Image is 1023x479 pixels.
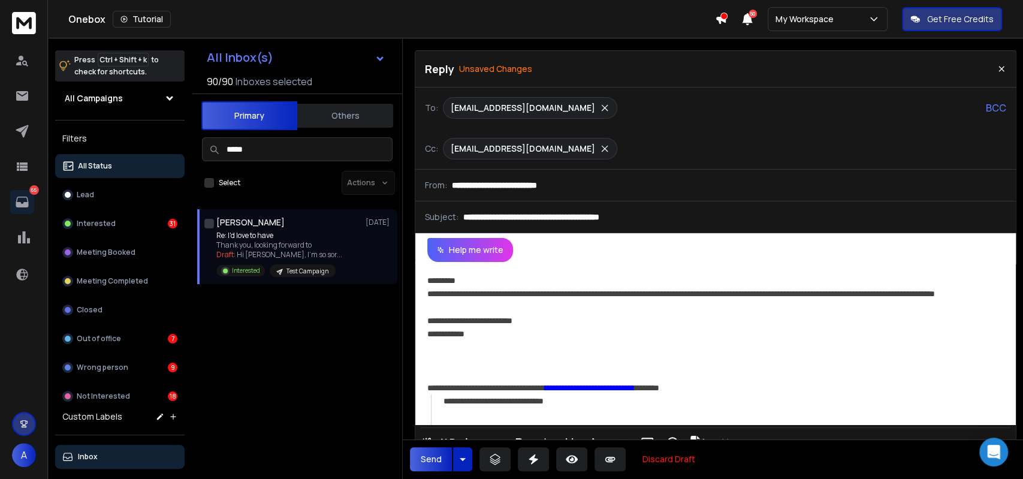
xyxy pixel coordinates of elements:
[77,305,102,315] p: Closed
[425,102,438,114] p: To:
[12,443,36,467] button: A
[62,411,122,423] h3: Custom Labels
[714,430,737,454] button: Code View
[419,430,503,454] button: AI Rephrase
[286,267,328,276] p: Test Campaign
[168,219,177,228] div: 31
[986,101,1006,115] p: BCC
[232,266,260,275] p: Interested
[436,437,490,447] span: AI Rephrase
[168,334,177,344] div: 7
[410,447,452,471] button: Send
[55,183,185,207] button: Lead
[65,92,123,104] h1: All Campaigns
[216,240,342,250] p: Thank you, looking forward to
[77,334,121,344] p: Out of office
[686,430,709,454] button: Signature
[611,430,633,454] button: Insert Link (Ctrl+K)
[201,101,297,130] button: Primary
[77,363,128,372] p: Wrong person
[927,13,994,25] p: Get Free Credits
[216,216,285,228] h1: [PERSON_NAME]
[55,327,185,351] button: Out of office7
[633,447,705,471] button: Discard Draft
[979,438,1008,466] div: Open Intercom Messenger
[902,7,1002,31] button: Get Free Credits
[237,249,342,260] span: Hi [PERSON_NAME], I'm so sor ...
[77,219,116,228] p: Interested
[55,154,185,178] button: All Status
[425,61,454,77] p: Reply
[55,356,185,379] button: Wrong person9
[427,238,513,262] button: Help me write
[98,53,149,67] span: Ctrl + Shift + k
[197,46,395,70] button: All Inbox(s)
[29,185,39,195] p: 65
[55,240,185,264] button: Meeting Booked
[113,11,171,28] button: Tutorial
[216,231,342,240] p: Re: I'd love to have
[749,10,757,18] span: 50
[55,298,185,322] button: Closed
[459,63,532,75] p: Unsaved Changes
[68,11,715,28] div: Onebox
[661,430,684,454] button: Emoticons
[78,452,98,462] p: Inbox
[451,143,595,155] p: [EMAIL_ADDRESS][DOMAIN_NAME]
[55,269,185,293] button: Meeting Completed
[533,430,556,454] button: Italic (Ctrl+I)
[55,86,185,110] button: All Campaigns
[425,143,438,155] p: Cc:
[55,384,185,408] button: Not Interested18
[77,190,94,200] p: Lead
[55,445,185,469] button: Inbox
[425,211,458,223] p: Subject:
[207,52,273,64] h1: All Inbox(s)
[425,179,447,191] p: From:
[583,430,606,454] button: More Text
[775,13,838,25] p: My Workspace
[297,103,393,129] button: Others
[558,430,581,454] button: Underline (Ctrl+U)
[74,54,159,78] p: Press to check for shortcuts.
[366,218,393,227] p: [DATE]
[55,212,185,236] button: Interested31
[636,430,659,454] button: Insert Image (Ctrl+P)
[10,190,34,214] a: 65
[55,130,185,147] h3: Filters
[207,74,233,89] span: 90 / 90
[219,178,240,188] label: Select
[236,74,312,89] h3: Inboxes selected
[508,430,530,454] button: Bold (Ctrl+B)
[78,161,112,171] p: All Status
[77,276,148,286] p: Meeting Completed
[168,363,177,372] div: 9
[451,102,595,114] p: [EMAIL_ADDRESS][DOMAIN_NAME]
[168,391,177,401] div: 18
[77,248,135,257] p: Meeting Booked
[77,391,130,401] p: Not Interested
[216,249,236,260] span: Draft:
